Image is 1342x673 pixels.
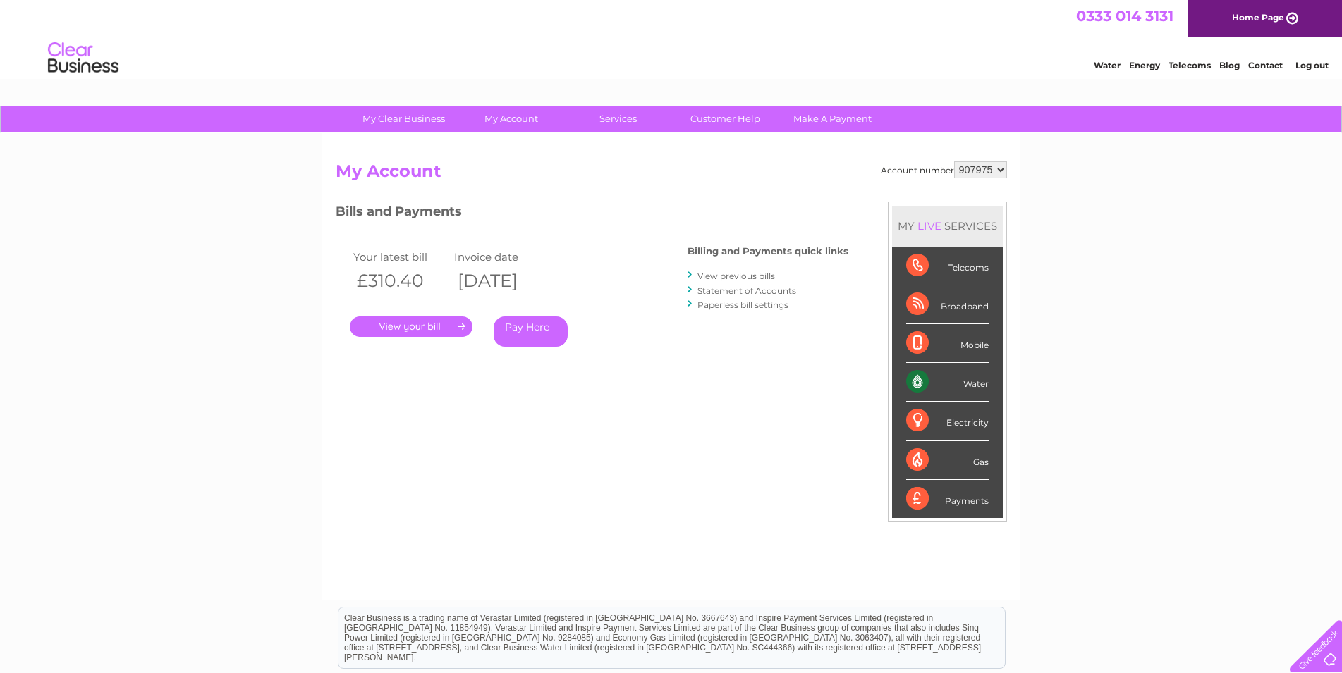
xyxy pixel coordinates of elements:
[350,247,451,266] td: Your latest bill
[906,247,989,285] div: Telecoms
[906,480,989,518] div: Payments
[350,316,472,337] a: .
[1129,60,1160,70] a: Energy
[451,266,552,295] th: [DATE]
[1248,60,1283,70] a: Contact
[346,106,462,132] a: My Clear Business
[350,266,451,295] th: £310.40
[453,106,569,132] a: My Account
[906,324,989,363] div: Mobile
[1094,60,1121,70] a: Water
[892,206,1003,246] div: MY SERVICES
[774,106,891,132] a: Make A Payment
[906,402,989,440] div: Electricity
[688,246,848,257] h4: Billing and Payments quick links
[451,247,552,266] td: Invoice date
[697,300,788,310] a: Paperless bill settings
[494,316,568,347] a: Pay Here
[1295,60,1329,70] a: Log out
[336,202,848,226] h3: Bills and Payments
[881,161,1007,178] div: Account number
[560,106,676,132] a: Services
[906,363,989,402] div: Water
[336,161,1007,188] h2: My Account
[697,271,775,281] a: View previous bills
[906,285,989,324] div: Broadband
[915,219,944,233] div: LIVE
[697,285,796,296] a: Statement of Accounts
[47,37,119,80] img: logo.png
[1219,60,1240,70] a: Blog
[338,8,1005,68] div: Clear Business is a trading name of Verastar Limited (registered in [GEOGRAPHIC_DATA] No. 3667643...
[1169,60,1211,70] a: Telecoms
[1076,7,1173,25] a: 0333 014 3131
[667,106,783,132] a: Customer Help
[906,441,989,480] div: Gas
